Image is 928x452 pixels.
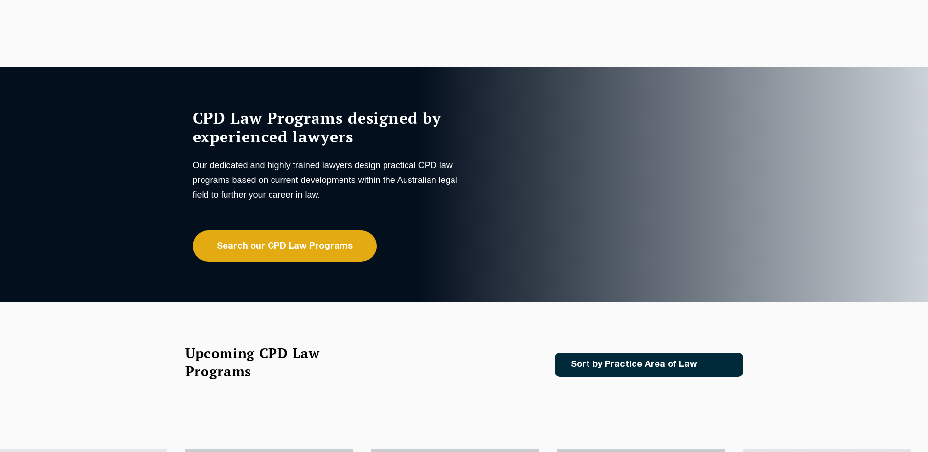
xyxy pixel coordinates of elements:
h1: CPD Law Programs designed by experienced lawyers [193,109,462,146]
img: Icon [713,361,724,369]
h2: Upcoming CPD Law Programs [185,344,344,380]
a: Search our CPD Law Programs [193,230,377,262]
a: Sort by Practice Area of Law [555,353,743,377]
p: Our dedicated and highly trained lawyers design practical CPD law programs based on current devel... [193,158,462,202]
